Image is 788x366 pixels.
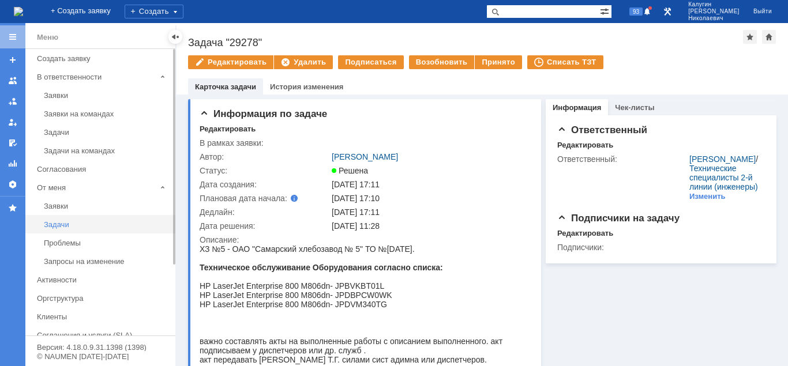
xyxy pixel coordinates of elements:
a: [PERSON_NAME] [689,154,756,164]
a: Запросы на изменение [39,252,173,270]
span: Ответственный [557,124,647,135]
span: Решена [332,166,368,175]
div: Скрыть меню [168,30,182,44]
div: Создать заявку [37,54,168,63]
span: Николаевич [688,15,740,22]
div: Задачи на командах [44,146,168,155]
div: Описание: [200,235,528,244]
div: Оргструктура [37,294,168,303]
div: / [689,154,760,191]
div: [DATE] 17:10 [332,194,526,203]
a: Мои согласования [3,134,22,152]
div: Заявки на командах [44,110,168,118]
div: Задача "29278" [188,37,743,48]
span: Подписчики на задачу [557,213,680,224]
a: Заявки на командах [3,71,22,90]
span: [PERSON_NAME] [688,8,740,15]
div: Задачи [44,220,168,229]
a: Проблемы [39,234,173,252]
a: Отчеты [3,154,22,173]
a: Настройки [3,175,22,194]
div: Активности [37,276,168,284]
div: Автор: [200,152,329,161]
a: Задачи [39,123,173,141]
div: Клиенты [37,312,168,321]
div: Меню [37,31,58,44]
a: Перейти в интерфейс администратора [661,5,674,18]
div: Заявки [44,91,168,100]
a: Заявки в моей ответственности [3,92,22,111]
div: [DATE] 17:11 [332,207,526,217]
a: Заявки [39,86,173,104]
a: Согласования [32,160,173,178]
div: Сделать домашней страницей [762,30,776,44]
div: Задачи [44,128,168,137]
a: Создать заявку [3,51,22,69]
a: Заявки на командах [39,105,173,123]
div: Согласования [37,165,168,173]
div: Статус: [200,166,329,175]
div: Версия: 4.18.0.9.31.1398 (1398) [37,344,164,351]
a: Перейти на домашнюю страницу [14,7,23,16]
div: Дедлайн: [200,207,329,217]
div: Добавить в избранное [743,30,757,44]
div: Изменить [689,192,726,201]
a: Заявки [39,197,173,215]
a: [PERSON_NAME] [332,152,398,161]
span: 93 [629,7,643,16]
div: [DATE] 17:11 [332,180,526,189]
div: Заявки [44,202,168,210]
span: Калугин [688,1,740,8]
a: Соглашения и услуги (SLA) [32,326,173,344]
a: Задачи на командах [39,142,173,160]
div: [DATE] 11:28 [332,221,526,231]
div: Проблемы [44,239,168,247]
a: История изменения [270,82,343,91]
div: От меня [37,183,156,192]
a: Оргструктура [32,289,173,307]
div: В ответственности [37,73,156,81]
div: Плановая дата начала: [200,194,316,203]
a: Задачи [39,216,173,233]
div: Подписчики: [557,243,687,252]
span: Информация по задаче [200,108,327,119]
div: В рамках заявки: [200,138,329,148]
a: Активности [32,271,173,289]
img: logo [14,7,23,16]
div: Редактировать [200,124,256,134]
div: Дата решения: [200,221,329,231]
span: Расширенный поиск [600,5,611,16]
a: Мои заявки [3,113,22,131]
div: Запросы на изменение [44,257,168,266]
div: Ответственный: [557,154,687,164]
a: Клиенты [32,308,173,326]
div: Редактировать [557,141,613,150]
div: © NAUMEN [DATE]-[DATE] [37,353,164,360]
div: Создать [125,5,183,18]
div: Дата создания: [200,180,329,189]
div: Соглашения и услуги (SLA) [37,331,168,339]
div: Редактировать [557,229,613,238]
a: Чек-листы [615,103,654,112]
a: Технические специалисты 2-й линии (инженеры) [689,164,758,191]
a: Информация [553,103,601,112]
a: Создать заявку [32,50,173,67]
a: Карточка задачи [195,82,256,91]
